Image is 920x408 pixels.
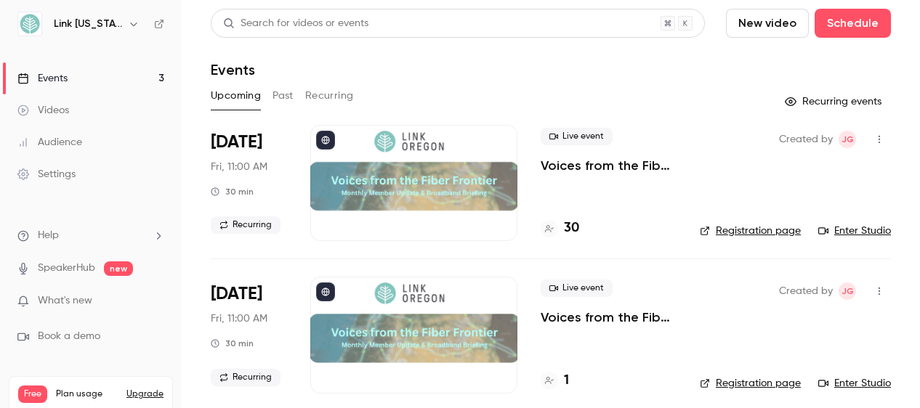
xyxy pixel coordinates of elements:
[778,90,891,113] button: Recurring events
[56,388,118,400] span: Plan usage
[18,385,47,403] span: Free
[211,125,287,241] div: Sep 19 Fri, 11:00 AM (America/Los Angeles)
[126,388,164,400] button: Upgrade
[541,219,579,238] a: 30
[211,84,261,107] button: Upcoming
[17,103,69,118] div: Videos
[211,216,281,234] span: Recurring
[17,71,68,86] div: Events
[541,309,677,326] a: Voices from the Fiber Frontier - Monthly Member Update & Broadband Briefing
[17,135,82,150] div: Audience
[839,282,856,300] span: Jerry Gaube
[564,219,579,238] h4: 30
[211,61,255,78] h1: Events
[17,228,164,243] li: help-dropdown-opener
[842,131,854,148] span: JG
[211,311,267,326] span: Fri, 11:00 AM
[54,17,122,31] h6: Link [US_STATE]
[818,376,891,391] a: Enter Studio
[211,277,287,393] div: Oct 17 Fri, 11:00 AM (America/Los Angeles)
[211,131,262,154] span: [DATE]
[305,84,354,107] button: Recurring
[223,16,368,31] div: Search for videos or events
[815,9,891,38] button: Schedule
[779,282,833,300] span: Created by
[211,160,267,174] span: Fri, 11:00 AM
[38,228,59,243] span: Help
[726,9,809,38] button: New video
[104,261,133,276] span: new
[273,84,294,107] button: Past
[541,157,677,174] a: Voices from the Fiber Frontier - Monthly Member Update & Broadband Briefing
[211,186,254,197] div: 30 min
[541,280,613,297] span: Live event
[38,261,95,276] a: SpeakerHub
[211,338,254,349] div: 30 min
[147,295,164,308] iframe: Noticeable Trigger
[211,369,281,386] span: Recurring
[779,131,833,148] span: Created by
[541,128,613,145] span: Live event
[700,224,801,238] a: Registration page
[842,282,854,300] span: JG
[700,376,801,391] a: Registration page
[839,131,856,148] span: Jerry Gaube
[818,224,891,238] a: Enter Studio
[211,282,262,306] span: [DATE]
[17,167,76,181] div: Settings
[564,371,569,391] h4: 1
[38,329,100,344] span: Book a demo
[18,12,41,36] img: Link Oregon
[541,371,569,391] a: 1
[38,293,92,309] span: What's new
